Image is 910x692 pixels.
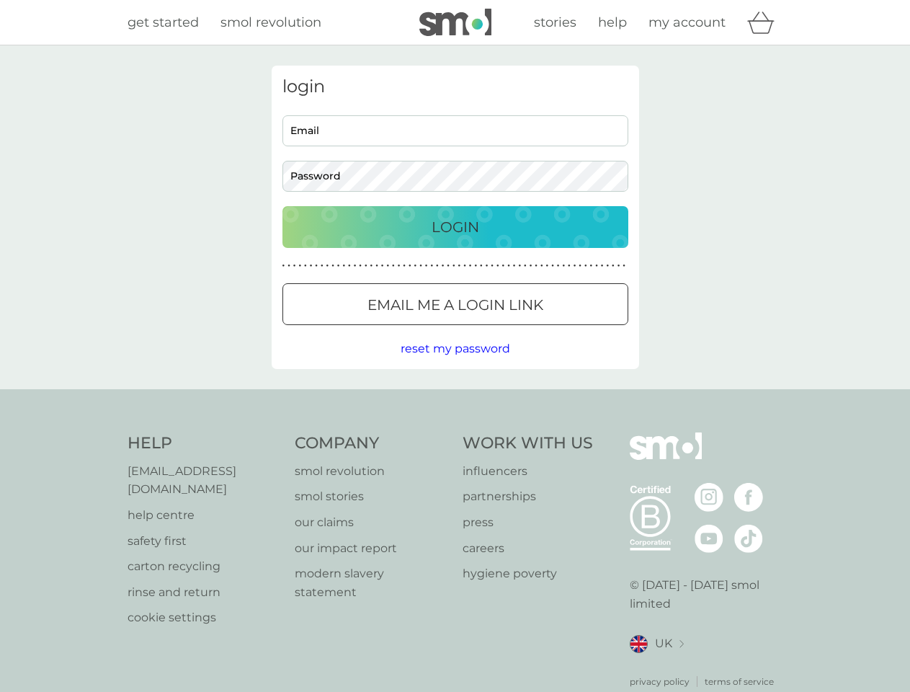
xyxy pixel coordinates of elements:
[403,262,406,270] p: ●
[546,262,549,270] p: ●
[584,262,587,270] p: ●
[648,12,726,33] a: my account
[648,14,726,30] span: my account
[695,524,723,553] img: visit the smol Youtube page
[534,12,576,33] a: stories
[617,262,620,270] p: ●
[432,216,479,239] p: Login
[469,262,472,270] p: ●
[128,506,281,525] a: help centre
[623,262,625,270] p: ●
[295,564,448,601] a: modern slavery statement
[287,262,290,270] p: ●
[398,262,401,270] p: ●
[295,462,448,481] p: smol revolution
[557,262,560,270] p: ●
[480,262,483,270] p: ●
[679,640,684,648] img: select a new location
[295,513,448,532] a: our claims
[295,432,448,455] h4: Company
[486,262,489,270] p: ●
[354,262,357,270] p: ●
[128,462,281,499] p: [EMAIL_ADDRESS][DOMAIN_NAME]
[590,262,593,270] p: ●
[540,262,543,270] p: ●
[295,487,448,506] a: smol stories
[463,564,593,583] a: hygiene poverty
[452,262,455,270] p: ●
[524,262,527,270] p: ●
[630,635,648,653] img: UK flag
[128,432,281,455] h4: Help
[293,262,296,270] p: ●
[606,262,609,270] p: ●
[463,432,593,455] h4: Work With Us
[304,262,307,270] p: ●
[128,608,281,627] a: cookie settings
[282,283,628,325] button: Email me a login link
[530,262,532,270] p: ●
[331,262,334,270] p: ●
[375,262,378,270] p: ●
[419,9,491,36] img: smol
[128,12,199,33] a: get started
[315,262,318,270] p: ●
[220,12,321,33] a: smol revolution
[401,340,510,358] button: reset my password
[463,513,593,532] a: press
[337,262,340,270] p: ●
[392,262,395,270] p: ●
[734,524,763,553] img: visit the smol Tiktok page
[370,262,373,270] p: ●
[551,262,554,270] p: ●
[463,487,593,506] a: partnerships
[220,14,321,30] span: smol revolution
[535,262,537,270] p: ●
[655,634,672,653] span: UK
[295,539,448,558] p: our impact report
[595,262,598,270] p: ●
[579,262,581,270] p: ●
[705,675,774,688] a: terms of service
[367,293,543,316] p: Email me a login link
[348,262,351,270] p: ●
[430,262,433,270] p: ●
[409,262,411,270] p: ●
[321,262,324,270] p: ●
[463,539,593,558] a: careers
[534,14,576,30] span: stories
[442,262,445,270] p: ●
[574,262,576,270] p: ●
[513,262,516,270] p: ●
[518,262,521,270] p: ●
[365,262,367,270] p: ●
[128,583,281,602] a: rinse and return
[598,14,627,30] span: help
[491,262,494,270] p: ●
[425,262,428,270] p: ●
[458,262,461,270] p: ●
[695,483,723,512] img: visit the smol Instagram page
[747,8,783,37] div: basket
[310,262,313,270] p: ●
[326,262,329,270] p: ●
[562,262,565,270] p: ●
[502,262,505,270] p: ●
[630,675,690,688] p: privacy policy
[401,342,510,355] span: reset my password
[128,532,281,551] p: safety first
[381,262,384,270] p: ●
[568,262,571,270] p: ●
[630,432,702,482] img: smol
[436,262,439,270] p: ●
[447,262,450,270] p: ●
[463,462,593,481] p: influencers
[601,262,604,270] p: ●
[419,262,422,270] p: ●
